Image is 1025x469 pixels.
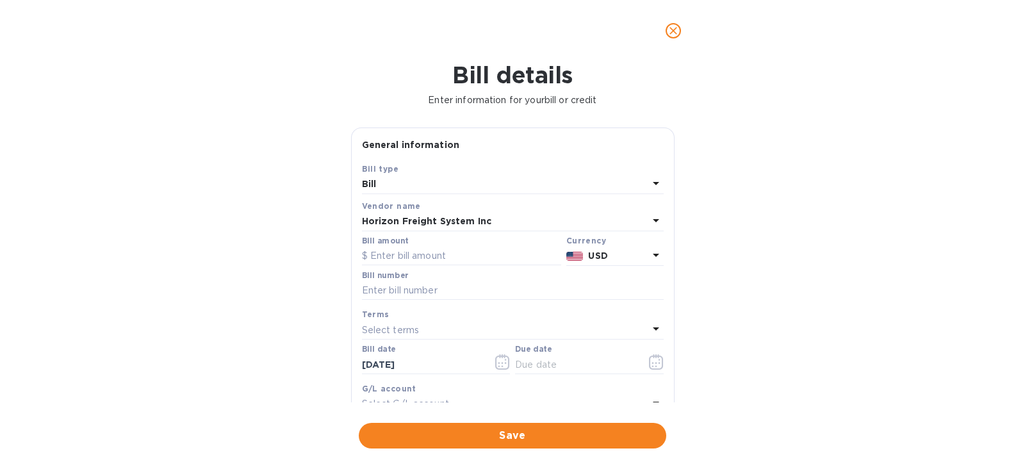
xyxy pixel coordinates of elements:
span: Save [369,428,656,443]
label: Due date [515,346,552,354]
b: Vendor name [362,201,421,211]
b: Currency [566,236,606,245]
h1: Bill details [10,62,1015,88]
b: Bill type [362,164,399,174]
input: Enter bill number [362,281,664,300]
input: Select date [362,355,483,374]
b: Horizon Freight System Inc [362,216,491,226]
img: USD [566,252,584,261]
b: Bill [362,179,377,189]
p: Enter information for your bill or credit [10,94,1015,107]
p: Select terms [362,324,420,337]
label: Bill date [362,346,396,354]
b: General information [362,140,460,150]
b: USD [588,251,607,261]
button: close [658,15,689,46]
b: Terms [362,309,389,319]
label: Bill number [362,272,408,279]
p: Select G/L account [362,397,449,411]
button: Save [359,423,666,448]
b: G/L account [362,384,416,393]
input: $ Enter bill amount [362,247,561,266]
input: Due date [515,355,636,374]
label: Bill amount [362,237,408,245]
